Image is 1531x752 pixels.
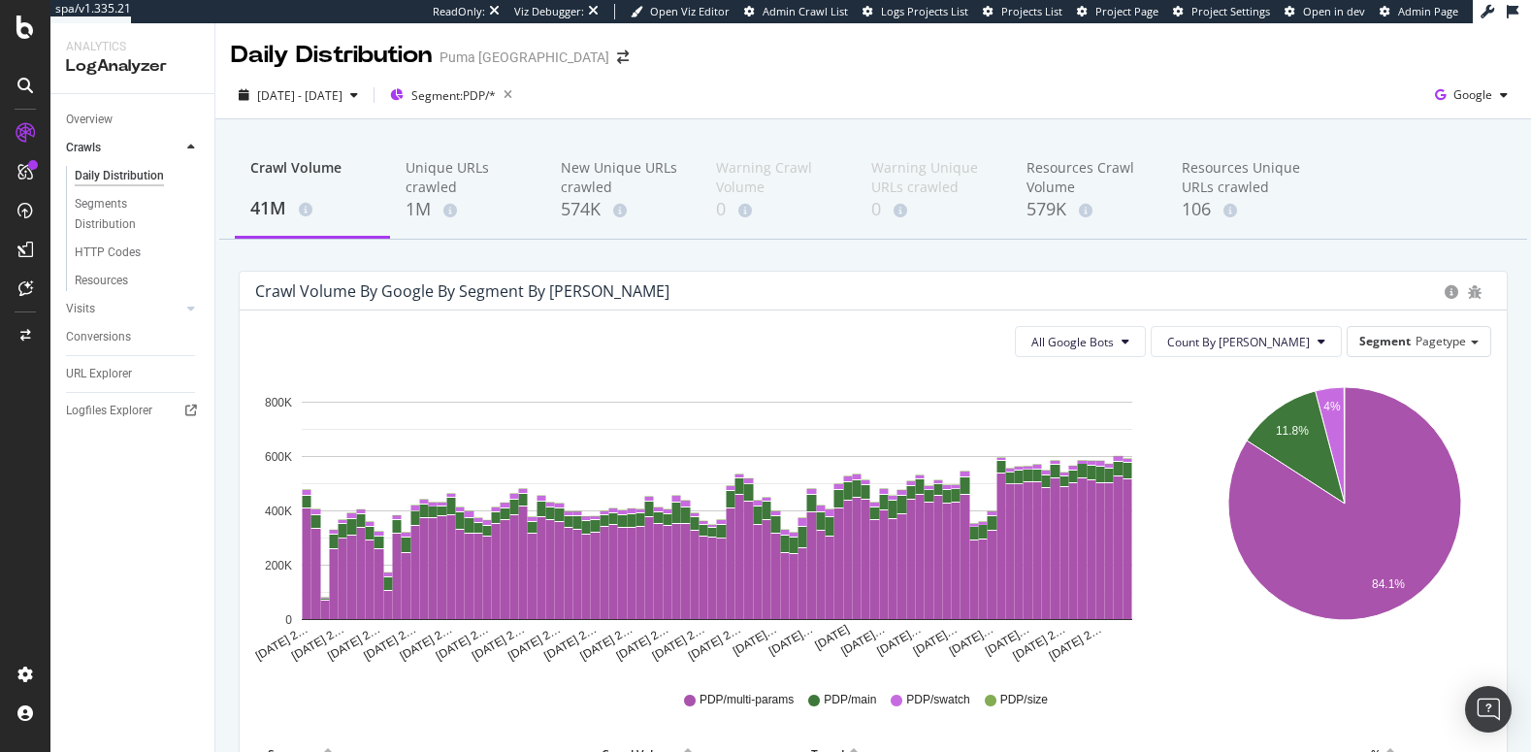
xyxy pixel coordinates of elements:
a: Conversions [66,327,201,347]
div: Viz Debugger: [514,4,584,19]
div: Logfiles Explorer [66,401,152,421]
div: arrow-right-arrow-left [617,50,629,64]
span: Project Page [1095,4,1158,18]
a: Overview [66,110,201,130]
button: Segment:PDP/* [382,80,520,111]
div: New Unique URLs crawled [561,158,685,197]
span: Pagetype [1416,333,1466,349]
a: Crawls [66,138,181,158]
svg: A chart. [255,373,1178,664]
button: Count By [PERSON_NAME] [1151,326,1342,357]
div: 574K [561,197,685,222]
div: Conversions [66,327,131,347]
span: Count By Day [1167,334,1310,350]
a: Open Viz Editor [631,4,730,19]
div: 41M [250,196,375,221]
div: 579K [1026,197,1151,222]
text: 0 [285,613,292,627]
div: 106 [1182,197,1306,222]
span: Projects List [1001,4,1062,18]
span: [DATE] - [DATE] [257,87,342,104]
text: 200K [265,559,292,572]
button: Google [1427,80,1515,111]
div: Overview [66,110,113,130]
div: Puma [GEOGRAPHIC_DATA] [440,48,609,67]
span: Open Viz Editor [650,4,730,18]
div: Resources Unique URLs crawled [1182,158,1306,197]
a: Resources [75,271,201,291]
div: Analytics [66,39,199,55]
a: HTTP Codes [75,243,201,263]
div: URL Explorer [66,364,132,384]
div: circle-info [1445,285,1458,299]
a: Projects List [983,4,1062,19]
text: 4% [1323,401,1341,414]
span: PDP/multi-params [700,692,794,708]
span: Google [1453,86,1492,103]
span: Admin Crawl List [763,4,848,18]
button: [DATE] - [DATE] [231,80,366,111]
div: Crawls [66,138,101,158]
text: 800K [265,396,292,409]
a: Segments Distribution [75,194,201,235]
div: Warning Unique URLs crawled [871,158,995,197]
a: Daily Distribution [75,166,201,186]
div: Visits [66,299,95,319]
a: Visits [66,299,181,319]
div: LogAnalyzer [66,55,199,78]
text: 400K [265,505,292,518]
a: Admin Crawl List [744,4,848,19]
div: Daily Distribution [75,166,164,186]
div: Open Intercom Messenger [1465,686,1512,733]
text: 11.8% [1275,424,1308,438]
span: Open in dev [1303,4,1365,18]
div: ReadOnly: [433,4,485,19]
div: Daily Distribution [231,39,432,72]
a: Logfiles Explorer [66,401,201,421]
text: [DATE] [813,622,852,652]
a: Open in dev [1285,4,1365,19]
div: Resources [75,271,128,291]
span: Segment [1359,333,1411,349]
span: PDP/swatch [906,692,969,708]
a: Admin Page [1380,4,1458,19]
div: Crawl Volume [250,158,375,195]
span: Logs Projects List [881,4,968,18]
button: All Google Bots [1015,326,1146,357]
a: Project Settings [1173,4,1270,19]
a: Project Page [1077,4,1158,19]
div: Unique URLs crawled [406,158,530,197]
svg: A chart. [1197,373,1492,664]
div: Crawl Volume by google by Segment by [PERSON_NAME] [255,281,669,301]
div: 0 [871,197,995,222]
text: 84.1% [1371,577,1404,591]
a: Logs Projects List [863,4,968,19]
text: 600K [265,450,292,464]
div: 1M [406,197,530,222]
div: bug [1468,285,1482,299]
div: Warning Crawl Volume [716,158,840,197]
span: Segment: PDP/* [411,87,496,104]
div: HTTP Codes [75,243,141,263]
div: Segments Distribution [75,194,182,235]
span: Admin Page [1398,4,1458,18]
span: Project Settings [1191,4,1270,18]
div: 0 [716,197,840,222]
span: PDP/size [1000,692,1048,708]
span: PDP/main [824,692,876,708]
a: URL Explorer [66,364,201,384]
span: All Google Bots [1031,334,1114,350]
div: Resources Crawl Volume [1026,158,1151,197]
